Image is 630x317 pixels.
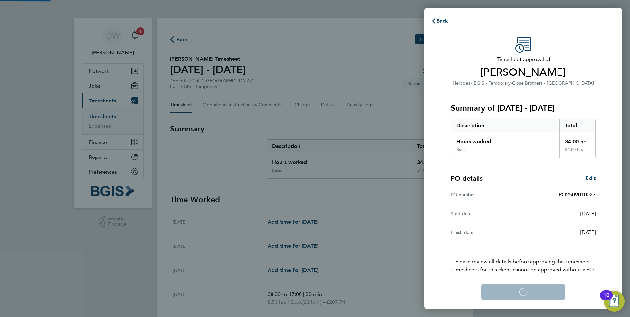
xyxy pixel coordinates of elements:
span: BGIS - Temporary [474,80,511,86]
span: Timesheets for this client cannot be approved without a PO. [443,266,604,274]
span: Back [436,18,448,24]
a: Edit [586,174,596,182]
span: Edit [586,175,596,181]
p: Please review all details before approving this timesheet. [443,242,604,274]
span: · [511,80,512,86]
div: [DATE] [523,210,596,217]
div: Finish date [451,228,523,236]
span: Close Brothers - [GEOGRAPHIC_DATA] [512,80,594,86]
div: PO number [451,191,523,199]
span: [PERSON_NAME] [451,66,596,79]
button: Back [424,14,455,28]
div: Description [451,119,559,132]
div: 34.00 hrs [559,132,596,147]
span: Timesheet approval of [451,55,596,63]
div: 34.00 hrs [559,147,596,158]
h4: PO details [451,174,483,183]
span: · [472,80,474,86]
h3: Summary of [DATE] - [DATE] [451,103,596,113]
span: Helpdesk [453,80,472,86]
div: Hours worked [451,132,559,147]
button: Open Resource Center, 10 new notifications [604,291,625,312]
div: Basic [456,147,466,152]
div: Total [559,119,596,132]
div: 10 [603,295,609,304]
div: [DATE] [523,228,596,236]
div: Summary of 23 - 29 Aug 2025 [451,119,596,158]
span: PO2509010023 [559,191,596,198]
div: Start date [451,210,523,217]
